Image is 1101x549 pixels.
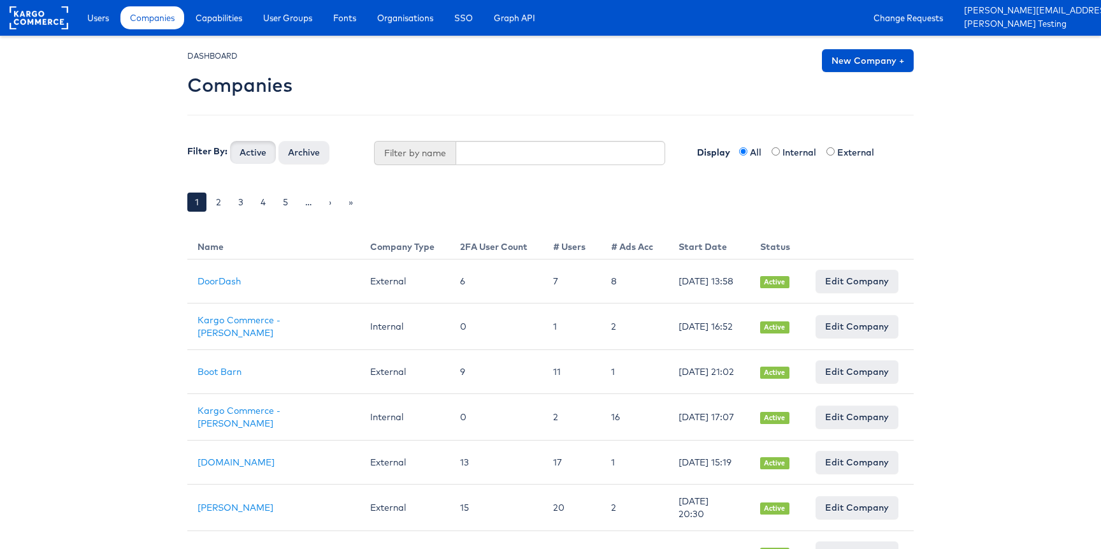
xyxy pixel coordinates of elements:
label: Filter By: [187,145,227,157]
span: SSO [454,11,473,24]
th: 2FA User Count [450,230,543,260]
td: [DATE] 15:19 [668,441,750,485]
a: 2 [208,193,229,212]
td: External [360,485,450,531]
span: Active [760,502,789,515]
th: Company Type [360,230,450,260]
a: Users [78,6,119,29]
span: User Groups [263,11,312,24]
a: DoorDash [198,275,241,287]
a: Companies [120,6,184,29]
td: External [360,260,450,304]
th: # Users [543,230,601,260]
a: Graph API [484,6,545,29]
td: External [360,441,450,485]
a: » [341,193,361,212]
td: 6 [450,260,543,304]
td: 20 [543,485,601,531]
button: Active [230,141,276,164]
td: 2 [543,394,601,441]
span: Active [760,321,789,333]
td: [DATE] 16:52 [668,304,750,350]
label: Display [684,141,737,159]
a: [PERSON_NAME] Testing [964,18,1091,31]
td: 0 [450,394,543,441]
td: 16 [601,394,668,441]
td: 13 [450,441,543,485]
label: External [837,146,882,159]
span: Companies [130,11,175,24]
span: Organisations [377,11,433,24]
a: SSO [445,6,482,29]
span: Graph API [494,11,535,24]
a: › [321,193,339,212]
td: 1 [543,304,601,350]
td: 11 [543,350,601,394]
span: Users [87,11,109,24]
td: 2 [601,304,668,350]
span: Capabilities [196,11,242,24]
span: Filter by name [374,141,456,165]
a: 1 [187,193,206,212]
h2: Companies [187,75,292,96]
a: 4 [253,193,273,212]
a: 5 [275,193,296,212]
a: Organisations [368,6,443,29]
button: Archive [278,141,329,164]
td: [DATE] 17:07 [668,394,750,441]
th: Status [750,230,805,260]
th: # Ads Acc [601,230,668,260]
span: Fonts [333,11,356,24]
small: DASHBOARD [187,51,238,61]
span: Active [760,412,789,424]
label: All [750,146,769,159]
a: … [298,193,319,212]
a: New Company + [822,49,914,72]
span: Active [760,367,789,379]
a: Fonts [324,6,366,29]
td: [DATE] 20:30 [668,485,750,531]
td: [DATE] 13:58 [668,260,750,304]
td: 1 [601,350,668,394]
a: [PERSON_NAME][EMAIL_ADDRESS][PERSON_NAME][DOMAIN_NAME] [964,4,1091,18]
a: Change Requests [864,6,953,29]
td: 8 [601,260,668,304]
td: 17 [543,441,601,485]
a: User Groups [254,6,322,29]
td: External [360,350,450,394]
a: [PERSON_NAME] [198,502,273,513]
td: Internal [360,394,450,441]
a: Edit Company [816,496,898,519]
a: 3 [231,193,251,212]
td: 7 [543,260,601,304]
a: Edit Company [816,315,898,338]
th: Name [187,230,360,260]
td: 9 [450,350,543,394]
span: Active [760,276,789,288]
td: 2 [601,485,668,531]
span: Active [760,457,789,469]
a: Capabilities [186,6,252,29]
a: Edit Company [816,360,898,383]
td: Internal [360,304,450,350]
a: Kargo Commerce - [PERSON_NAME] [198,314,280,339]
td: 0 [450,304,543,350]
a: Kargo Commerce - [PERSON_NAME] [198,405,280,429]
a: Edit Company [816,406,898,428]
td: 1 [601,441,668,485]
a: Edit Company [816,451,898,474]
a: Boot Barn [198,366,241,377]
a: [DOMAIN_NAME] [198,457,275,468]
label: Internal [782,146,824,159]
a: Edit Company [816,270,898,293]
th: Start Date [668,230,750,260]
td: 15 [450,485,543,531]
td: [DATE] 21:02 [668,350,750,394]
